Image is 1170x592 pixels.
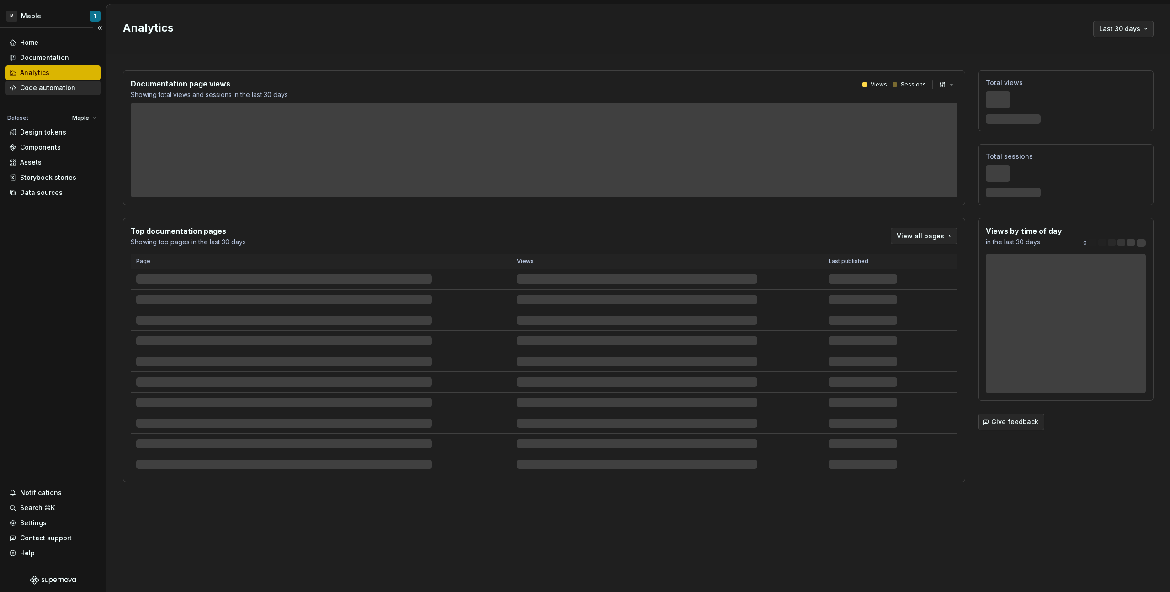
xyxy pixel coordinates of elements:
p: Views [871,81,887,88]
button: Maple [68,112,101,124]
button: Search ⌘K [5,501,101,515]
p: Total views [986,78,1146,87]
div: Code automation [20,83,75,92]
div: Analytics [20,68,49,77]
div: M [6,11,17,22]
a: Home [5,35,101,50]
div: Home [20,38,38,47]
a: Settings [5,516,101,530]
p: Total sessions [986,152,1146,161]
div: Components [20,143,61,152]
div: Data sources [20,188,63,197]
svg: Supernova Logo [30,576,76,585]
div: Help [20,549,35,558]
button: MMapleT [2,6,104,26]
div: Maple [21,11,41,21]
p: Showing total views and sessions in the last 30 days [131,90,288,99]
div: Assets [20,158,42,167]
div: Storybook stories [20,173,76,182]
a: Assets [5,155,101,170]
p: Documentation page views [131,78,288,89]
div: T [93,12,97,20]
button: Last 30 days [1093,21,1154,37]
th: Views [511,254,823,269]
span: Maple [72,114,89,122]
p: Views by time of day [986,226,1062,237]
button: Contact support [5,531,101,545]
a: View all pages [891,228,957,244]
button: Collapse sidebar [93,22,106,34]
span: Last 30 days [1099,24,1140,33]
div: Notifications [20,488,62,497]
a: Data sources [5,185,101,200]
div: Settings [20,518,47,527]
div: Dataset [7,114,28,122]
a: Analytics [5,65,101,80]
h2: Analytics [123,21,1079,35]
button: Give feedback [978,414,1044,430]
div: Contact support [20,533,72,543]
div: Documentation [20,53,69,62]
div: Search ⌘K [20,503,55,512]
th: Page [131,254,511,269]
span: Give feedback [991,417,1038,426]
a: Components [5,140,101,155]
p: 0 [1083,239,1087,247]
button: Help [5,546,101,560]
th: Last published [823,254,903,269]
span: View all pages [897,231,944,241]
p: Showing top pages in the last 30 days [131,237,246,247]
a: Documentation [5,50,101,65]
div: Design tokens [20,128,66,137]
a: Code automation [5,81,101,95]
p: in the last 30 days [986,237,1062,247]
button: Notifications [5,485,101,500]
a: Design tokens [5,125,101,140]
p: Sessions [901,81,926,88]
a: Storybook stories [5,170,101,185]
p: Top documentation pages [131,226,246,237]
